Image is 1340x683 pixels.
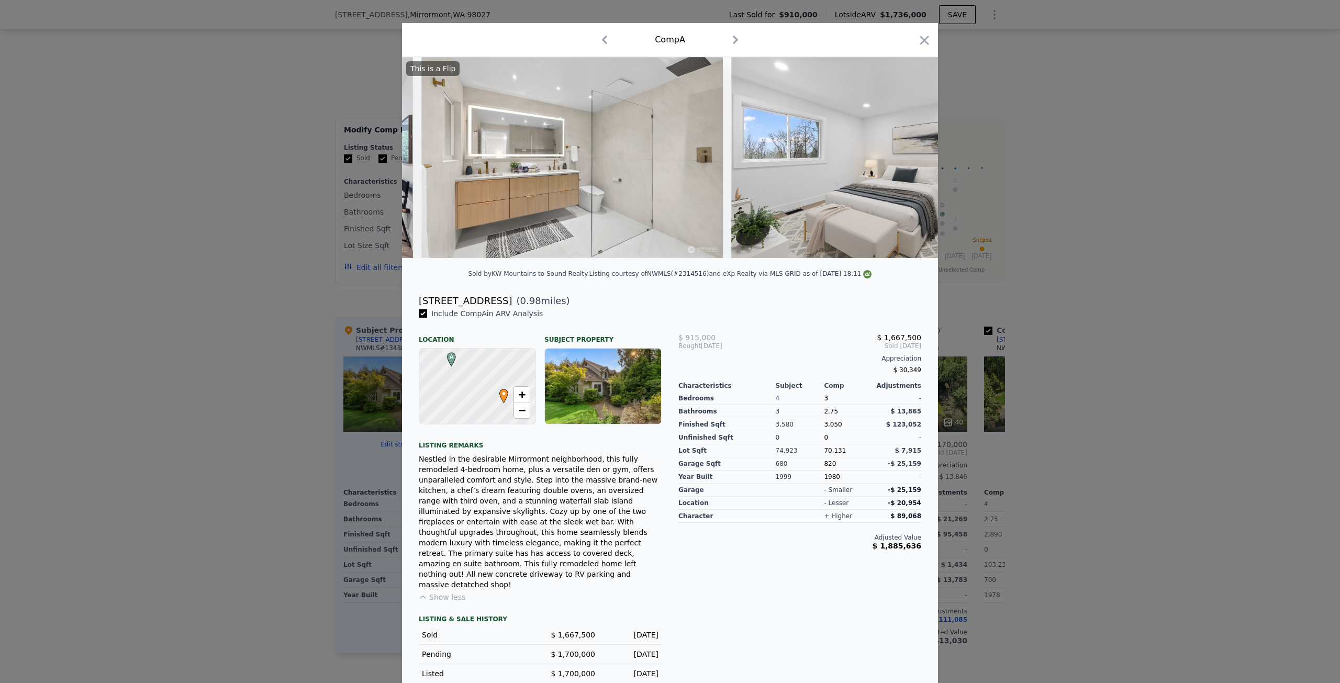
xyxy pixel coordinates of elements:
span: 3,050 [824,421,842,428]
div: 1980 [824,471,873,484]
div: Appreciation [678,354,921,363]
span: + [519,388,526,401]
div: Subject [776,382,824,390]
img: Property Img [421,57,723,258]
span: $ 1,885,636 [873,542,921,550]
div: A [444,352,451,359]
div: Sold [422,630,532,640]
div: Listing remarks [419,433,662,450]
div: Garage Sqft [678,457,776,471]
div: 3,580 [776,418,824,431]
div: Location [419,327,536,344]
div: - [873,392,921,405]
div: - [873,471,921,484]
span: Sold [DATE] [760,342,921,350]
div: [DATE] [604,668,658,679]
div: + higher [824,512,852,520]
div: 0 [776,431,824,444]
div: Nestled in the desirable Mirrormont neighborhood, this fully remodeled 4-bedroom home, plus a ver... [419,454,662,590]
span: $ 30,349 [894,366,921,374]
div: [STREET_ADDRESS] [419,294,512,308]
img: Property Img [731,57,1033,258]
span: $ 89,068 [890,512,921,520]
span: $ 915,000 [678,333,716,342]
div: location [678,497,776,510]
span: $ 1,667,500 [551,631,595,639]
div: [DATE] [604,649,658,659]
span: $ 123,052 [886,421,921,428]
span: 820 [824,460,836,467]
div: LISTING & SALE HISTORY [419,615,662,625]
div: 680 [776,457,824,471]
div: Sold by KW Mountains to Sound Realty . [468,270,589,277]
div: - [873,431,921,444]
div: Bathrooms [678,405,776,418]
div: garage [678,484,776,497]
div: Comp A [655,33,685,46]
span: $ 1,700,000 [551,669,595,678]
div: 3 [776,405,824,418]
span: • [497,386,511,401]
div: Adjusted Value [678,533,921,542]
div: 4 [776,392,824,405]
div: [DATE] [678,342,760,350]
span: -$ 20,954 [888,499,921,507]
img: NWMLS Logo [863,270,872,278]
span: Include Comp A in ARV Analysis [427,309,547,318]
div: character [678,510,776,523]
span: $ 7,915 [895,447,921,454]
span: 3 [824,395,828,402]
div: • [497,389,503,395]
div: 2.75 [824,405,873,418]
span: ( miles) [512,294,569,308]
div: 74,923 [776,444,824,457]
span: 70,131 [824,447,846,454]
span: 0.98 [520,295,541,306]
div: This is a Flip [406,61,460,76]
div: - smaller [824,486,852,494]
div: Subject Property [544,327,662,344]
span: 0 [824,434,828,441]
div: Bedrooms [678,392,776,405]
span: $ 1,700,000 [551,650,595,658]
div: 1999 [776,471,824,484]
span: − [519,404,526,417]
span: -$ 25,159 [888,460,921,467]
div: [DATE] [604,630,658,640]
div: Characteristics [678,382,776,390]
button: Show less [419,592,465,602]
div: Unfinished Sqft [678,431,776,444]
div: Pending [422,649,532,659]
div: Listing courtesy of NWMLS (#2314516) and eXp Realty via MLS GRID as of [DATE] 18:11 [589,270,872,277]
span: Bought [678,342,701,350]
div: - lesser [824,499,848,507]
a: Zoom in [514,387,530,402]
div: Listed [422,668,532,679]
span: -$ 25,159 [888,486,921,494]
div: Finished Sqft [678,418,776,431]
span: $ 13,865 [890,408,921,415]
span: $ 1,667,500 [877,333,921,342]
div: Year Built [678,471,776,484]
span: A [444,352,459,362]
a: Zoom out [514,402,530,418]
div: Adjustments [873,382,921,390]
div: Comp [824,382,873,390]
div: Lot Sqft [678,444,776,457]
